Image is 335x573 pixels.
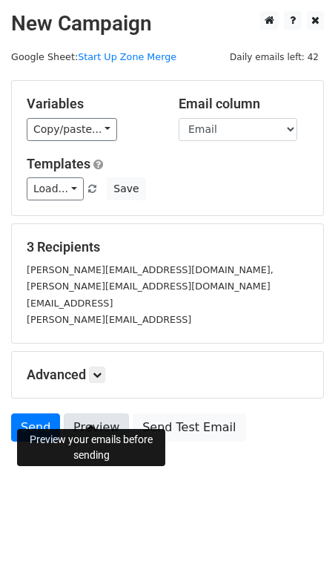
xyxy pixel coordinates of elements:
[261,502,335,573] iframe: Chat Widget
[27,156,90,171] a: Templates
[107,177,145,200] button: Save
[27,239,308,255] h5: 3 Recipients
[27,264,273,292] small: [PERSON_NAME][EMAIL_ADDRESS][DOMAIN_NAME], [PERSON_NAME][EMAIL_ADDRESS][DOMAIN_NAME]
[11,51,176,62] small: Google Sheet:
[225,49,324,65] span: Daily emails left: 42
[78,51,176,62] a: Start Up Zone Merge
[11,11,324,36] h2: New Campaign
[64,413,129,442] a: Preview
[27,177,84,200] a: Load...
[225,51,324,62] a: Daily emails left: 42
[27,367,308,383] h5: Advanced
[27,298,113,309] small: [EMAIL_ADDRESS]
[27,118,117,141] a: Copy/paste...
[11,413,60,442] a: Send
[27,314,191,325] small: [PERSON_NAME][EMAIL_ADDRESS]
[27,96,156,112] h5: Variables
[179,96,308,112] h5: Email column
[133,413,245,442] a: Send Test Email
[17,429,165,466] div: Preview your emails before sending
